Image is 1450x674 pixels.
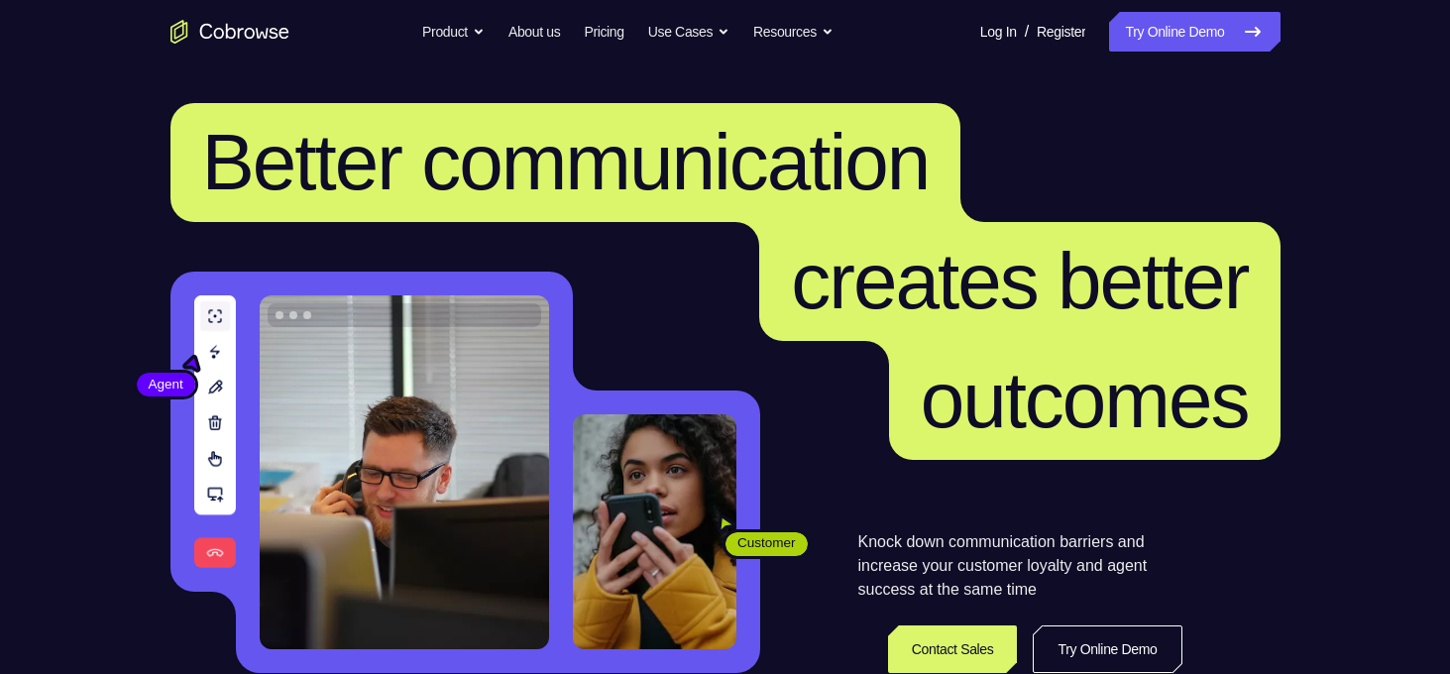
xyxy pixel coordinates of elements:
[260,295,549,649] img: A customer support agent talking on the phone
[1109,12,1280,52] a: Try Online Demo
[921,356,1249,444] span: outcomes
[753,12,834,52] button: Resources
[422,12,485,52] button: Product
[648,12,729,52] button: Use Cases
[1025,20,1029,44] span: /
[508,12,560,52] a: About us
[888,625,1018,673] a: Contact Sales
[584,12,623,52] a: Pricing
[858,530,1182,602] p: Knock down communication barriers and increase your customer loyalty and agent success at the sam...
[980,12,1017,52] a: Log In
[1033,625,1181,673] a: Try Online Demo
[202,118,930,206] span: Better communication
[1037,12,1085,52] a: Register
[791,237,1248,325] span: creates better
[573,414,736,649] img: A customer holding their phone
[170,20,289,44] a: Go to the home page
